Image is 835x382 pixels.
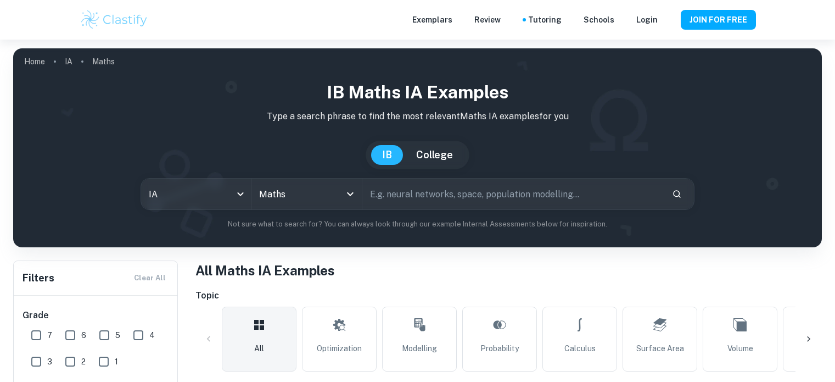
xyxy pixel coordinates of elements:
[681,10,756,30] button: JOIN FOR FREE
[22,110,813,123] p: Type a search phrase to find the most relevant Maths IA examples for you
[412,14,452,26] p: Exemplars
[22,219,813,230] p: Not sure what to search for? You can always look through our example Internal Assessments below f...
[24,54,45,69] a: Home
[564,342,596,355] span: Calculus
[480,342,519,355] span: Probability
[65,54,72,69] a: IA
[254,342,264,355] span: All
[195,289,822,302] h6: Topic
[23,270,54,286] h6: Filters
[81,356,86,368] span: 2
[371,145,403,165] button: IB
[47,356,52,368] span: 3
[47,329,52,341] span: 7
[23,309,170,322] h6: Grade
[362,179,663,209] input: E.g. neural networks, space, population modelling...
[81,329,86,341] span: 6
[13,48,822,247] img: profile cover
[666,17,672,23] button: Help and Feedback
[22,79,813,106] h1: IB Maths IA examples
[115,356,118,368] span: 1
[474,14,501,26] p: Review
[80,9,149,31] img: Clastify logo
[195,261,822,280] h1: All Maths IA Examples
[636,14,658,26] a: Login
[636,342,684,355] span: Surface Area
[343,186,358,202] button: Open
[528,14,562,26] a: Tutoring
[92,56,115,68] p: Maths
[405,145,464,165] button: College
[149,329,155,341] span: 4
[115,329,120,341] span: 5
[317,342,362,355] span: Optimization
[402,342,437,355] span: Modelling
[668,185,686,203] button: Search
[584,14,614,26] a: Schools
[727,342,753,355] span: Volume
[141,179,251,209] div: IA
